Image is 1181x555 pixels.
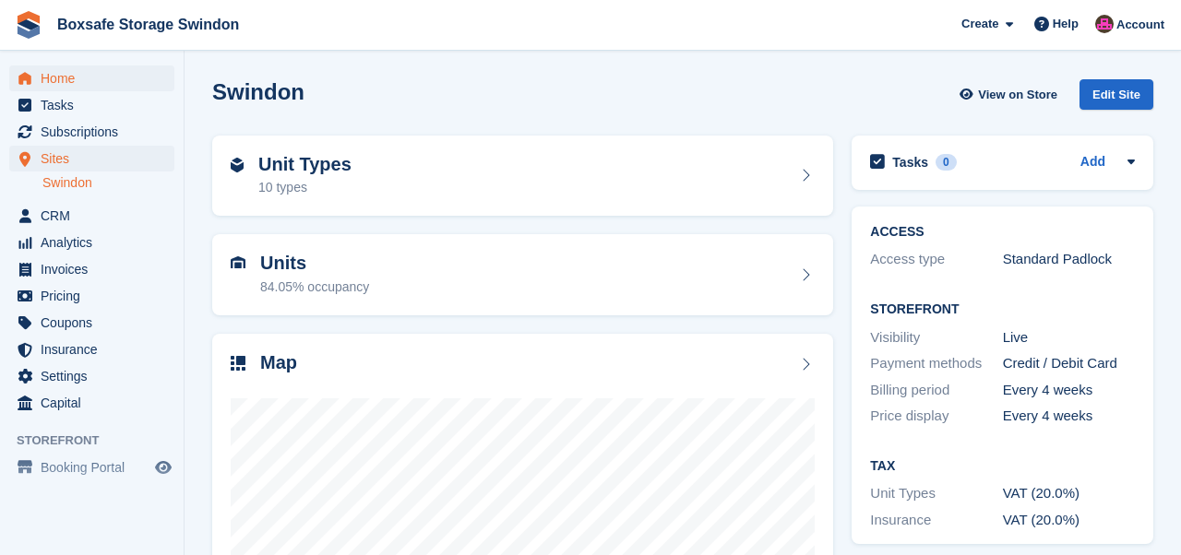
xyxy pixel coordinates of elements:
div: 0 [936,154,957,171]
div: Access type [870,249,1002,270]
div: Live [1003,327,1135,348]
a: menu [9,256,174,282]
div: 10 types [258,178,352,197]
span: Tasks [41,92,151,118]
span: Account [1116,16,1164,34]
a: menu [9,65,174,91]
a: Swindon [42,174,174,192]
div: Billing period [870,380,1002,401]
a: menu [9,119,174,145]
a: menu [9,203,174,229]
a: Edit Site [1080,79,1153,117]
span: Settings [41,363,151,389]
img: stora-icon-8386f47178a22dfd0bd8f6a31ec36ba5ce8667c1dd55bd0f319d3a0aa187defe.svg [15,11,42,39]
h2: Swindon [212,79,304,104]
h2: Units [260,253,369,274]
img: unit-icn-7be61d7bf1b0ce9d3e12c5938cc71ed9869f7b940bace4675aadf7bd6d80202e.svg [231,256,245,269]
h2: Storefront [870,302,1135,317]
span: Help [1053,15,1079,33]
img: Philip Matthews [1095,15,1114,33]
span: Coupons [41,310,151,336]
div: Payment methods [870,353,1002,374]
h2: ACCESS [870,225,1135,240]
div: Insurance [870,510,1002,531]
img: map-icn-33ee37083ee616e46c38cad1a60f524a97daa1e2b2c8c0bc3eb3415660979fc1.svg [231,356,245,371]
h2: Tasks [892,154,928,171]
div: Credit / Debit Card [1003,353,1135,374]
div: 84.05% occupancy [260,277,369,297]
a: menu [9,230,174,255]
a: menu [9,390,174,416]
span: Booking Portal [41,455,151,480]
span: Pricing [41,283,151,309]
div: Unit Types [870,483,1002,504]
a: menu [9,92,174,118]
img: unit-type-icn-2b2737a686de81e16bb02015468b77c625bbabd49415b5ef34ead5e3b44a266d.svg [231,158,244,172]
span: Insurance [41,337,151,362]
a: View on Store [957,79,1065,110]
div: Visibility [870,327,1002,348]
span: Storefront [17,431,184,450]
a: menu [9,455,174,480]
h2: Unit Types [258,154,352,175]
span: Capital [41,390,151,416]
span: Create [961,15,998,33]
a: Preview store [152,456,174,478]
div: VAT (20.0%) [1003,510,1135,531]
span: Sites [41,146,151,171]
span: Subscriptions [41,119,151,145]
a: Add [1080,152,1105,173]
div: Every 4 weeks [1003,406,1135,427]
a: menu [9,283,174,309]
a: Units 84.05% occupancy [212,234,833,315]
div: Price display [870,406,1002,427]
a: menu [9,146,174,171]
h2: Tax [870,459,1135,474]
a: menu [9,310,174,336]
span: CRM [41,203,151,229]
div: Standard Padlock [1003,249,1135,270]
a: Boxsafe Storage Swindon [50,9,246,40]
div: Edit Site [1080,79,1153,110]
a: Unit Types 10 types [212,136,833,217]
span: View on Store [978,86,1057,104]
a: menu [9,363,174,389]
div: VAT (20.0%) [1003,483,1135,504]
a: menu [9,337,174,362]
div: Every 4 weeks [1003,380,1135,401]
span: Analytics [41,230,151,255]
h2: Map [260,352,297,373]
span: Invoices [41,256,151,282]
span: Home [41,65,151,91]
